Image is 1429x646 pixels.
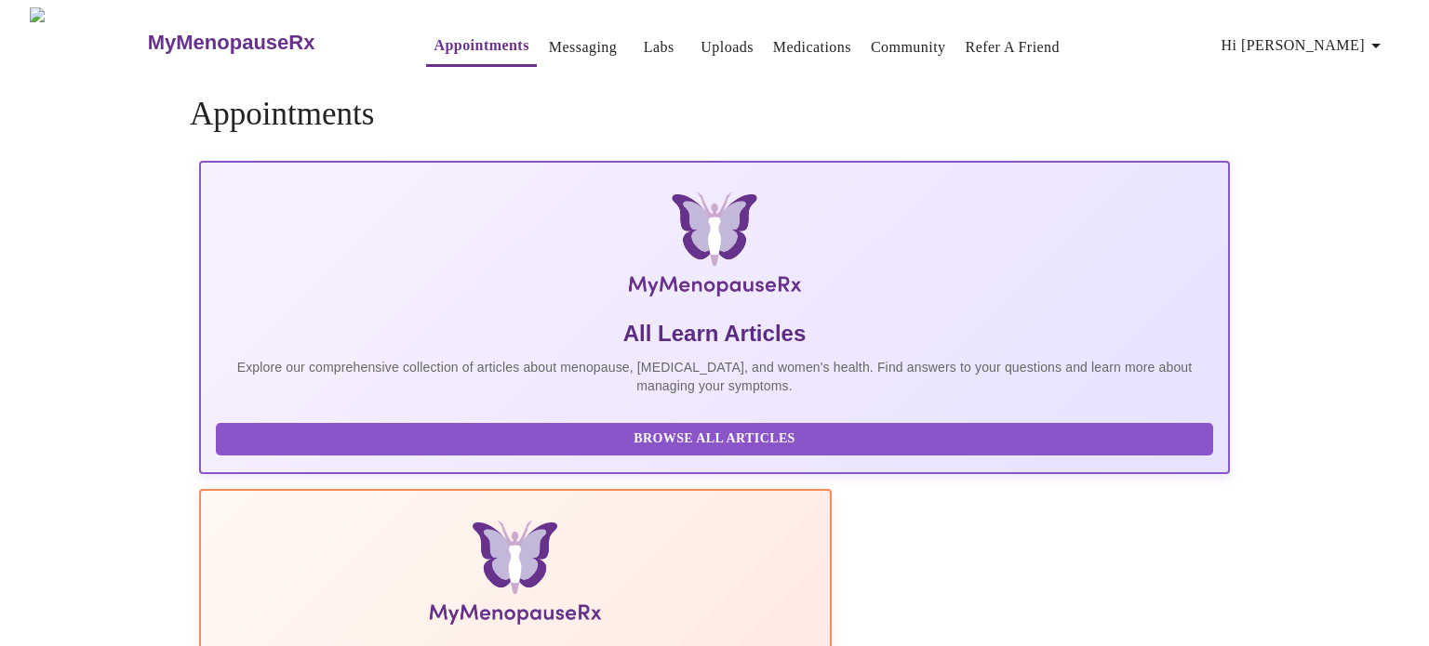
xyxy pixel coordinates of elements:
[370,192,1058,304] img: MyMenopauseRx Logo
[629,29,688,66] button: Labs
[30,7,145,77] img: MyMenopauseRx Logo
[766,29,859,66] button: Medications
[966,34,1061,60] a: Refer a Friend
[1214,27,1395,64] button: Hi [PERSON_NAME]
[644,34,674,60] a: Labs
[426,27,536,67] button: Appointments
[148,31,315,55] h3: MyMenopauseRx
[145,10,389,75] a: MyMenopauseRx
[216,358,1213,395] p: Explore our comprehensive collection of articles about menopause, [MEDICAL_DATA], and women's hea...
[234,428,1195,451] span: Browse All Articles
[541,29,624,66] button: Messaging
[190,96,1239,133] h4: Appointments
[773,34,851,60] a: Medications
[216,319,1213,349] h5: All Learn Articles
[871,34,946,60] a: Community
[311,521,719,632] img: Menopause Manual
[958,29,1068,66] button: Refer a Friend
[693,29,761,66] button: Uploads
[434,33,528,59] a: Appointments
[549,34,617,60] a: Messaging
[701,34,754,60] a: Uploads
[216,423,1213,455] button: Browse All Articles
[863,29,954,66] button: Community
[1222,33,1387,59] span: Hi [PERSON_NAME]
[216,429,1218,445] a: Browse All Articles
